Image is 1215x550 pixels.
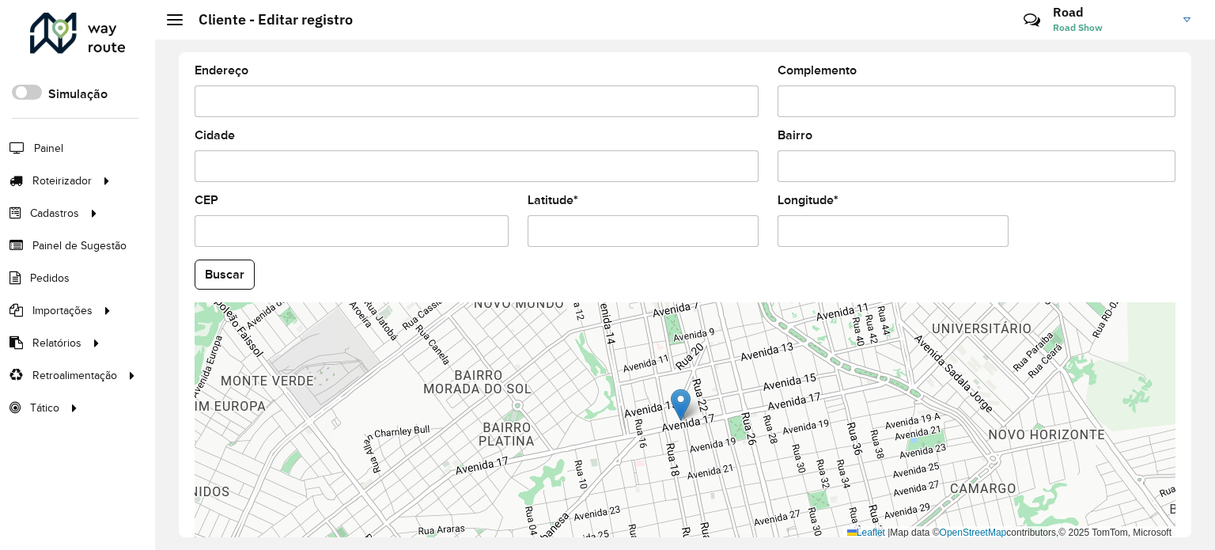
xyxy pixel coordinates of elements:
label: Longitude [778,191,838,210]
span: Retroalimentação [32,367,117,384]
label: Simulação [48,85,108,104]
label: Cidade [195,126,235,145]
span: Road Show [1053,21,1171,35]
a: Leaflet [847,527,885,538]
div: Map data © contributors,© 2025 TomTom, Microsoft [843,526,1175,540]
span: | [888,527,890,538]
label: Complemento [778,61,857,80]
label: CEP [195,191,218,210]
a: OpenStreetMap [940,527,1007,538]
span: Painel de Sugestão [32,237,127,254]
label: Bairro [778,126,812,145]
button: Buscar [195,260,255,290]
img: Marker [671,389,691,421]
h2: Cliente - Editar registro [183,11,353,28]
span: Roteirizador [32,173,92,189]
label: Endereço [195,61,248,80]
a: Contato Rápido [1015,3,1049,37]
span: Relatórios [32,335,81,351]
span: Painel [34,140,63,157]
span: Importações [32,302,93,319]
span: Tático [30,400,59,416]
span: Cadastros [30,205,79,222]
h3: Road [1053,5,1171,20]
label: Latitude [528,191,578,210]
span: Pedidos [30,270,70,286]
